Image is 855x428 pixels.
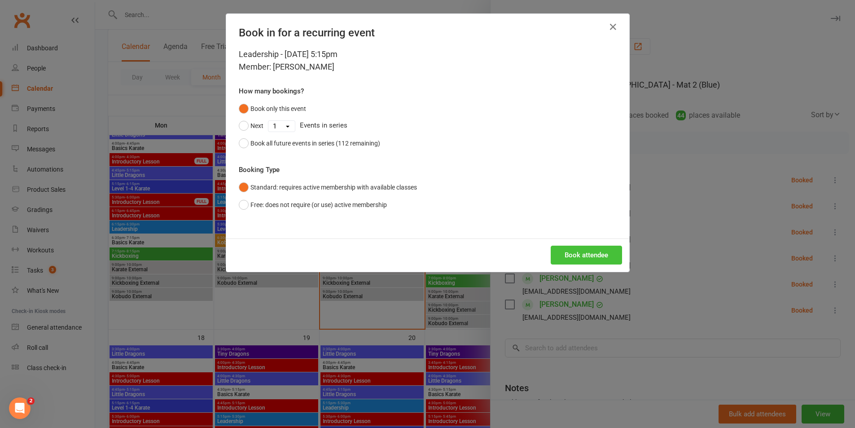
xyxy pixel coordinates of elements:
button: Standard: requires active membership with available classes [239,179,417,196]
button: Next [239,117,263,134]
h4: Book in for a recurring event [239,26,617,39]
span: 2 [27,397,35,405]
button: Book attendee [551,246,622,265]
div: Events in series [239,117,617,134]
div: Book all future events in series (112 remaining) [250,138,380,148]
label: How many bookings? [239,86,304,97]
div: Leadership - [DATE] 5:15pm Member: [PERSON_NAME] [239,48,617,73]
button: Book only this event [239,100,306,117]
label: Booking Type [239,164,280,175]
iframe: Intercom live chat [9,397,31,419]
button: Free: does not require (or use) active membership [239,196,387,213]
button: Close [606,20,620,34]
button: Book all future events in series (112 remaining) [239,135,380,152]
